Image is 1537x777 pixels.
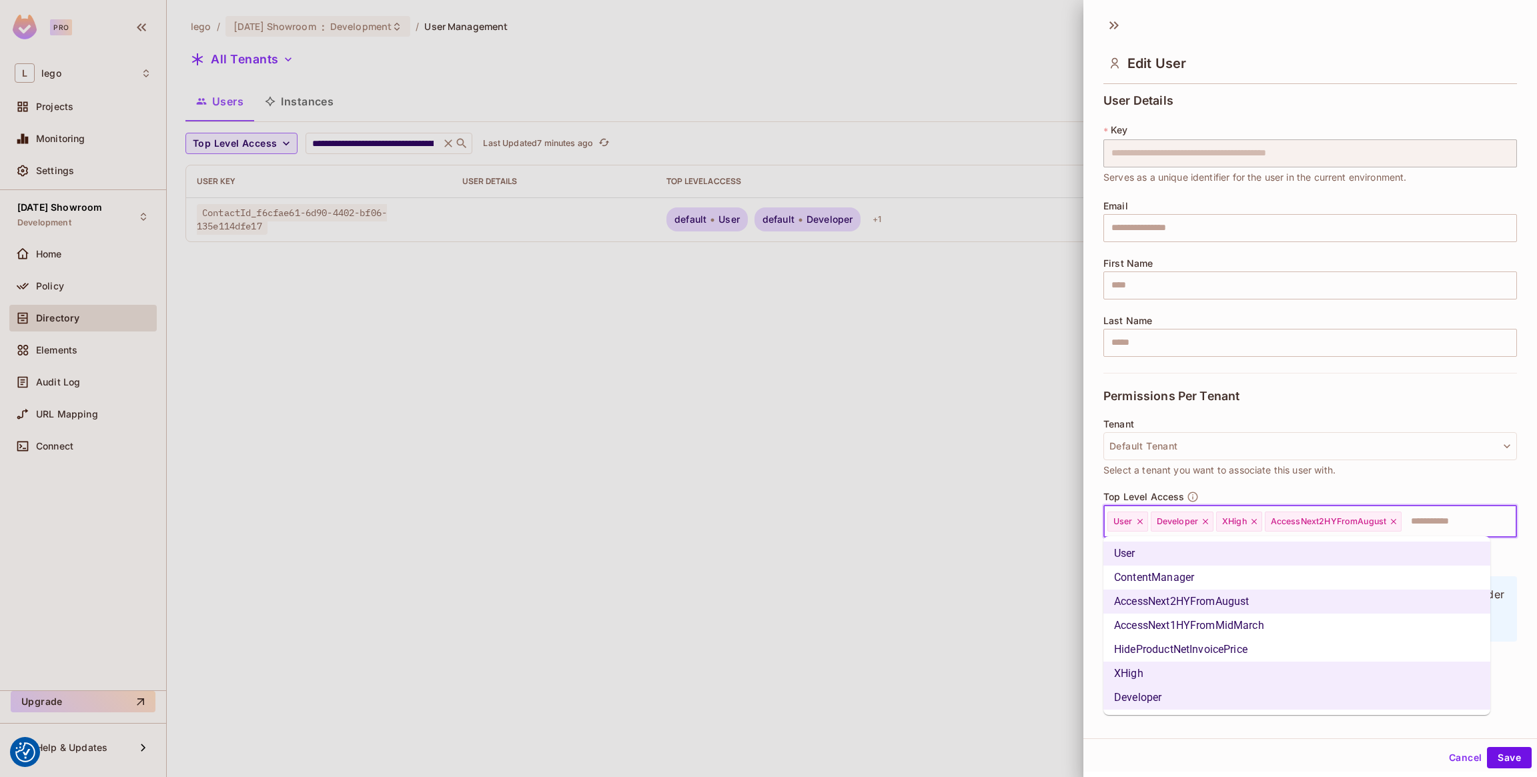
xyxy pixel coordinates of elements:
[1216,512,1262,532] div: XHigh
[1103,566,1490,590] li: ContentManager
[1103,419,1134,430] span: Tenant
[1113,516,1133,527] span: User
[1103,432,1517,460] button: Default Tenant
[1103,638,1490,662] li: HideProductNetInvoicePrice
[1487,747,1532,768] button: Save
[1103,590,1490,614] li: AccessNext2HYFromAugust
[1107,512,1148,532] div: User
[1151,512,1213,532] div: Developer
[1103,542,1490,566] li: User
[1265,512,1402,532] div: AccessNext2HYFromAugust
[1127,55,1186,71] span: Edit User
[1103,201,1128,211] span: Email
[1111,125,1127,135] span: Key
[1103,614,1490,638] li: AccessNext1HYFromMidMarch
[15,742,35,762] img: Revisit consent button
[15,742,35,762] button: Consent Preferences
[1103,686,1490,710] li: Developer
[1444,747,1487,768] button: Cancel
[1103,662,1490,686] li: XHigh
[1157,516,1198,527] span: Developer
[1103,492,1184,502] span: Top Level Access
[1510,520,1512,522] button: Close
[1103,390,1239,403] span: Permissions Per Tenant
[1103,463,1336,478] span: Select a tenant you want to associate this user with.
[1103,258,1153,269] span: First Name
[1222,516,1247,527] span: XHigh
[1271,516,1386,527] span: AccessNext2HYFromAugust
[1103,315,1152,326] span: Last Name
[1103,170,1407,185] span: Serves as a unique identifier for the user in the current environment.
[1103,94,1173,107] span: User Details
